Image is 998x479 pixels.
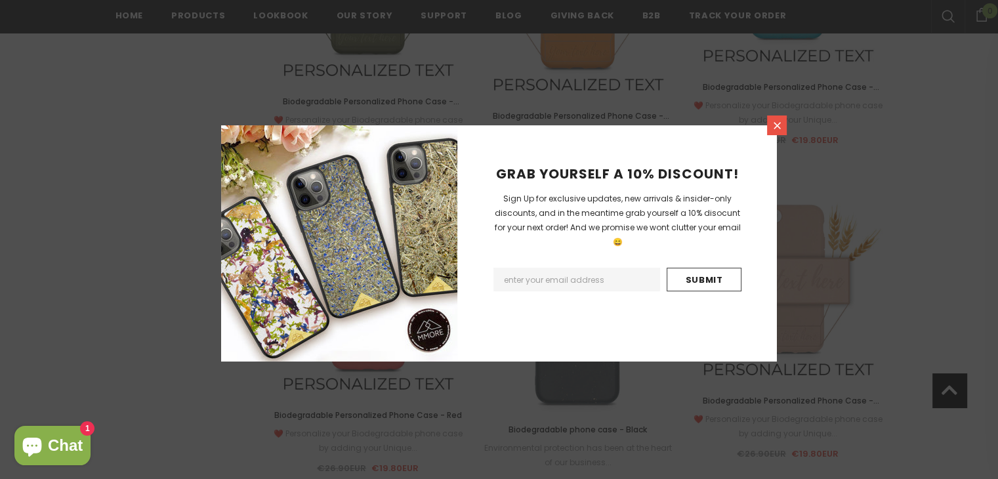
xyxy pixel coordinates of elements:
[493,268,660,291] input: Email Address
[667,268,741,291] input: Submit
[495,193,741,247] span: Sign Up for exclusive updates, new arrivals & insider-only discounts, and in the meantime grab yo...
[10,426,94,469] inbox-online-store-chat: Shopify online store chat
[496,165,739,183] span: GRAB YOURSELF A 10% DISCOUNT!
[767,115,787,135] a: Close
